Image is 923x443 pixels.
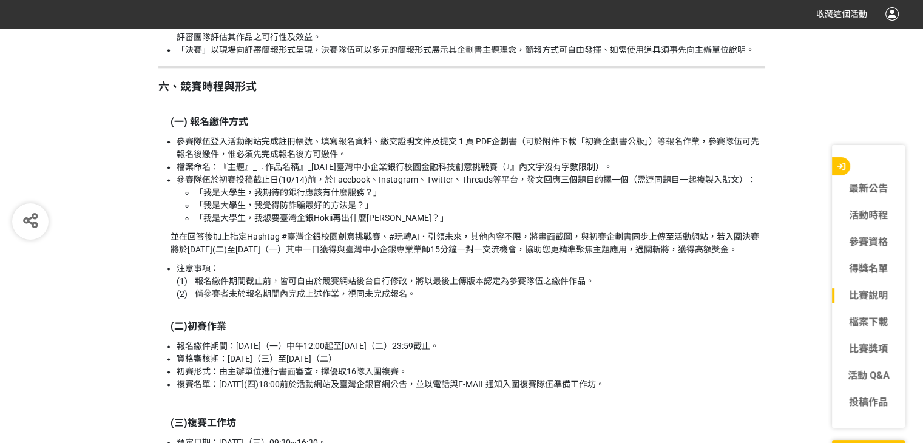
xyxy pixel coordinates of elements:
[832,368,905,383] a: 活動 Q&A
[171,417,236,428] strong: (三)複賽工作坊
[816,9,867,19] span: 收藏這個活動
[832,235,905,249] a: 參賽資格
[177,18,765,44] li: 「複賽」將初賽提案書主題逕行擴寫20頁內(含封面封底)之PowerPoint簡報，需將創新概念之應用場景及解決方式，完整呈現介面、功能及架構等面向，提供評審團隊評估其作品之可行性及效益。
[832,262,905,276] a: 得獎名單
[177,174,765,225] li: 參賽隊伍於初賽投稿截止日(10/14)前，於Facebook、Instagram、Twitter、Threads等平台，發文回應三個題目的擇一個（需連同題目一起複製入貼文）：
[195,212,765,225] li: 「我是大學生，我想要臺灣企銀Hokii再出什麼[PERSON_NAME]？」
[171,116,248,127] strong: (一) 報名繳件方式
[177,378,765,391] li: 複賽名單：[DATE](四)18:00前於活動網站及臺灣企銀官網公告，並以電話與E-MAIL通知入圍複賽隊伍準備工作坊。
[177,135,765,161] li: 參賽隊伍登入活動網站完成註冊帳號、填寫報名資料、繳交證明文件及提交 1 頁 PDF企劃書（可於附件下載「初賽企劃書公版」）等報名作業，參賽隊伍可先報名後繳件，惟必須先完成報名後方可繳件。
[195,199,765,212] li: 「我是大學生，我覺得防詐騙最好的方法是？」
[177,262,765,300] li: 注意事項： (1) 報名繳件期間截止前，皆可自由於競賽網站後台自行修改，將以最後上傳版本認定為參賽隊伍之繳件作品。 (2) 倘參賽者未於報名期間內完成上述作業，視同未完成報名。
[177,44,765,56] li: 「決賽」以現場向評審簡報形式呈現，決賽隊伍可以多元的簡報形式展示其企劃書主題理念，簡報方式可自由發揮、如需使用道具須事先向主辦單位說明。
[158,80,257,93] strong: 六、競賽時程與形式
[832,342,905,356] a: 比賽獎項
[832,181,905,196] a: 最新公告
[177,161,765,174] li: 檔案命名：『主題』_『作品名稱』_[DATE]臺灣中小企業銀行校園金融科技創意挑戰賽（『』內文字沒有字數限制）。
[832,315,905,330] a: 檔案下載
[171,231,765,256] p: 並在回答後加上指定Hashtag #臺灣企銀校園創意挑戰賽、#玩轉AI．引領未來，其他內容不限，將畫面截圖，與初賽企劃書同步上傳至活動網站，若入圍決賽將於[DATE](二)至[DATE]（一）其...
[832,395,905,410] a: 投稿作品
[177,353,765,365] li: 資格審核期：[DATE]（三）至[DATE]（二）
[832,288,905,303] a: 比賽說明
[177,340,765,353] li: 報名繳件期間：[DATE]（一）中午12:00起至[DATE]（二）23:59截止。
[171,320,226,332] strong: (二)初賽作業
[832,208,905,223] a: 活動時程
[177,365,765,378] li: 初賽形式：由主辦單位進行書面審查，擇優取16隊入圍複賽。
[195,186,765,199] li: 「我是大學生，我期待的銀行應該有什麼服務？」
